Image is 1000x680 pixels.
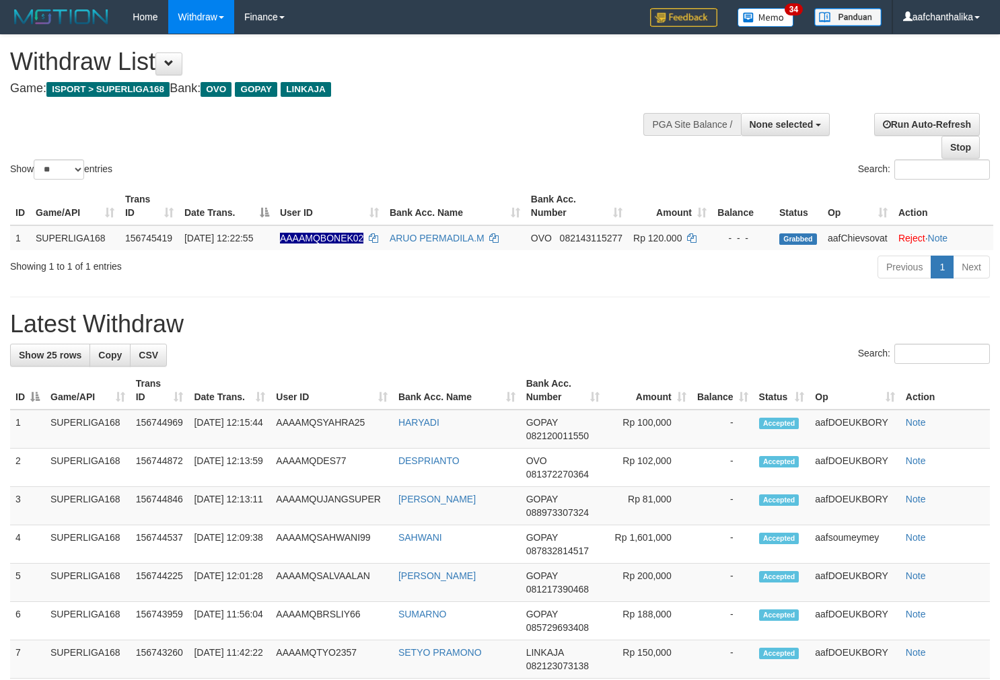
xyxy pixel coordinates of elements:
td: 3 [10,487,45,525]
a: SETYO PRAMONO [398,647,482,658]
div: - - - [717,231,769,245]
span: Show 25 rows [19,350,81,361]
a: Next [953,256,990,278]
a: Run Auto-Refresh [874,113,980,136]
span: Copy 085729693408 to clipboard [526,622,589,633]
td: AAAAMQUJANGSUPER [271,487,393,525]
td: - [692,410,754,449]
th: Balance [712,187,774,225]
span: ISPORT > SUPERLIGA168 [46,82,170,97]
span: None selected [750,119,814,130]
th: Trans ID: activate to sort column ascending [131,371,189,410]
span: CSV [139,350,158,361]
td: aafDOEUKBORY [810,449,900,487]
td: Rp 102,000 [605,449,692,487]
h1: Latest Withdraw [10,311,990,338]
a: DESPRIANTO [398,455,460,466]
span: Accepted [759,648,799,659]
label: Search: [858,344,990,364]
h1: Withdraw List [10,48,653,75]
a: Previous [878,256,931,278]
th: Game/API: activate to sort column ascending [45,371,131,410]
th: ID [10,187,30,225]
th: Bank Acc. Name: activate to sort column ascending [393,371,521,410]
span: Accepted [759,533,799,544]
input: Search: [894,344,990,364]
td: - [692,449,754,487]
td: SUPERLIGA168 [30,225,120,250]
td: [DATE] 11:42:22 [188,640,271,679]
td: 156744225 [131,564,189,602]
th: Bank Acc. Number: activate to sort column ascending [526,187,628,225]
a: CSV [130,344,167,367]
th: Game/API: activate to sort column ascending [30,187,120,225]
img: Button%20Memo.svg [738,8,794,27]
a: [PERSON_NAME] [398,494,476,504]
td: 2 [10,449,45,487]
th: Status: activate to sort column ascending [754,371,810,410]
td: [DATE] 11:56:04 [188,602,271,640]
td: AAAAMQBRSLIY66 [271,602,393,640]
a: ARUO PERMADILA.M [390,233,485,243]
td: AAAAMQSYAHRA25 [271,410,393,449]
a: Note [928,233,948,243]
td: SUPERLIGA168 [45,525,131,564]
select: Showentries [34,159,84,180]
span: GOPAY [526,532,558,543]
th: Op: activate to sort column ascending [810,371,900,410]
td: AAAAMQTYO2357 [271,640,393,679]
th: Op: activate to sort column ascending [822,187,893,225]
span: GOPAY [235,82,277,97]
span: LINKAJA [281,82,331,97]
span: GOPAY [526,494,558,504]
th: User ID: activate to sort column ascending [275,187,384,225]
th: ID: activate to sort column descending [10,371,45,410]
td: Rp 100,000 [605,410,692,449]
label: Show entries [10,159,112,180]
th: Date Trans.: activate to sort column descending [179,187,275,225]
a: Show 25 rows [10,344,90,367]
td: SUPERLIGA168 [45,410,131,449]
th: Amount: activate to sort column ascending [628,187,712,225]
th: Balance: activate to sort column ascending [692,371,754,410]
a: Note [906,417,926,428]
td: SUPERLIGA168 [45,640,131,679]
td: 156744846 [131,487,189,525]
span: Copy 088973307324 to clipboard [526,507,589,518]
td: 1 [10,225,30,250]
h4: Game: Bank: [10,82,653,96]
td: [DATE] 12:13:11 [188,487,271,525]
span: GOPAY [526,570,558,581]
span: 156745419 [125,233,172,243]
th: Bank Acc. Number: activate to sort column ascending [521,371,605,410]
td: 156744969 [131,410,189,449]
td: - [692,602,754,640]
td: - [692,525,754,564]
td: aafsoumeymey [810,525,900,564]
a: [PERSON_NAME] [398,570,476,581]
span: Copy 081217390468 to clipboard [526,584,589,595]
td: AAAAMQDES77 [271,449,393,487]
a: Stop [941,136,980,159]
th: Bank Acc. Name: activate to sort column ascending [384,187,526,225]
th: Trans ID: activate to sort column ascending [120,187,179,225]
td: 156744537 [131,525,189,564]
a: Reject [898,233,925,243]
a: Note [906,647,926,658]
td: AAAAMQSAHWANI99 [271,525,393,564]
a: HARYADI [398,417,439,428]
td: Rp 150,000 [605,640,692,679]
td: [DATE] 12:13:59 [188,449,271,487]
span: Copy 082120011550 to clipboard [526,430,589,441]
input: Search: [894,159,990,180]
span: LINKAJA [526,647,564,658]
span: Accepted [759,609,799,621]
div: PGA Site Balance / [643,113,740,136]
th: Date Trans.: activate to sort column ascending [188,371,271,410]
span: Copy 087832814517 to clipboard [526,545,589,556]
th: User ID: activate to sort column ascending [271,371,393,410]
span: GOPAY [526,417,558,428]
span: Copy 082123073138 to clipboard [526,660,589,671]
td: 156743260 [131,640,189,679]
td: [DATE] 12:09:38 [188,525,271,564]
